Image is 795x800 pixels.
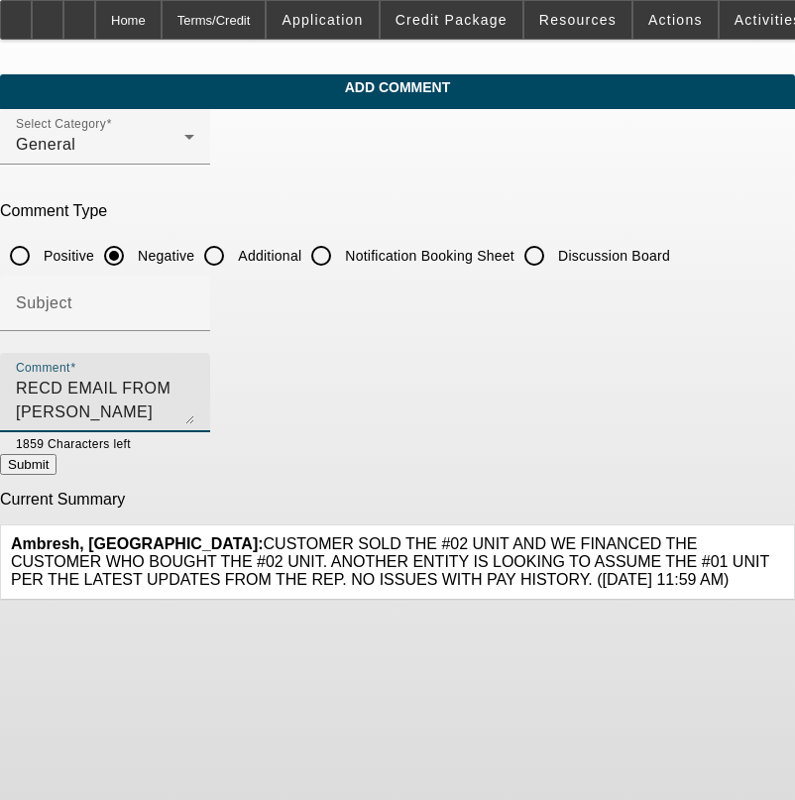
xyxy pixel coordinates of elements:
[40,246,94,266] label: Positive
[16,432,131,454] mat-hint: 1859 Characters left
[134,246,194,266] label: Negative
[341,246,514,266] label: Notification Booking Sheet
[282,12,363,28] span: Application
[11,535,264,552] b: Ambresh, [GEOGRAPHIC_DATA]:
[16,294,72,311] mat-label: Subject
[267,1,378,39] button: Application
[396,12,508,28] span: Credit Package
[15,79,780,95] span: Add Comment
[554,246,670,266] label: Discussion Board
[633,1,718,39] button: Actions
[16,362,70,375] mat-label: Comment
[16,136,75,153] span: General
[648,12,703,28] span: Actions
[524,1,631,39] button: Resources
[11,535,769,588] span: CUSTOMER SOLD THE #02 UNIT AND WE FINANCED THE CUSTOMER WHO BOUGHT THE #02 UNIT. ANOTHER ENTITY I...
[381,1,522,39] button: Credit Package
[16,118,106,131] mat-label: Select Category
[234,246,301,266] label: Additional
[539,12,617,28] span: Resources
